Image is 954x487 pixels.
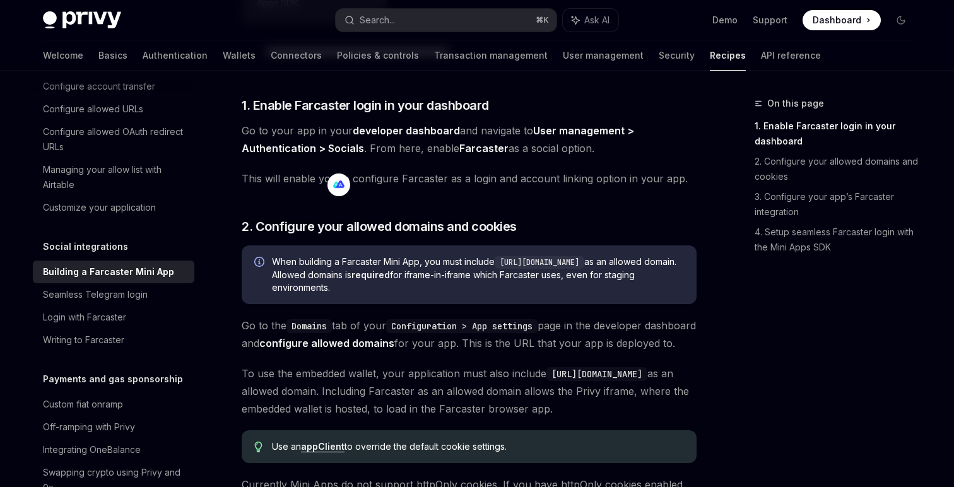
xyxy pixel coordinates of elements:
[43,332,124,348] div: Writing to Farcaster
[659,40,695,71] a: Security
[254,257,267,269] svg: Info
[43,102,143,117] div: Configure allowed URLs
[242,317,697,352] span: Go to the tab of your page in the developer dashboard and for your app. This is the URL that your...
[272,440,684,453] span: Use an to override the default cookie settings.
[271,40,322,71] a: Connectors
[33,158,194,196] a: Managing your allow list with Airtable
[43,287,148,302] div: Seamless Telegram login
[753,14,787,26] a: Support
[813,14,861,26] span: Dashboard
[755,222,921,257] a: 4. Setup seamless Farcaster login with the Mini Apps SDK
[254,442,263,453] svg: Tip
[43,124,187,155] div: Configure allowed OAuth redirect URLs
[891,10,911,30] button: Toggle dark mode
[755,187,921,222] a: 3. Configure your app’s Farcaster integration
[33,306,194,329] a: Login with Farcaster
[242,170,697,187] span: This will enable you to configure Farcaster as a login and account linking option in your app.
[712,14,738,26] a: Demo
[272,255,684,294] span: When building a Farcaster Mini App, you must include as an allowed domain. Allowed domains is for...
[223,40,256,71] a: Wallets
[710,40,746,71] a: Recipes
[563,9,618,32] button: Ask AI
[43,11,121,29] img: dark logo
[336,9,556,32] button: Search...⌘K
[33,416,194,438] a: Off-ramping with Privy
[33,261,194,283] a: Building a Farcaster Mini App
[43,310,126,325] div: Login with Farcaster
[803,10,881,30] a: Dashboard
[43,420,135,435] div: Off-ramping with Privy
[33,438,194,461] a: Integrating OneBalance
[434,40,548,71] a: Transaction management
[43,372,183,387] h5: Payments and gas sponsorship
[43,40,83,71] a: Welcome
[351,269,390,280] strong: required
[143,40,208,71] a: Authentication
[43,397,123,412] div: Custom fiat onramp
[546,367,647,381] code: [URL][DOMAIN_NAME]
[43,264,174,279] div: Building a Farcaster Mini App
[43,239,128,254] h5: Social integrations
[286,319,332,333] code: Domains
[43,442,141,457] div: Integrating OneBalance
[337,40,419,71] a: Policies & controls
[242,218,517,235] span: 2. Configure your allowed domains and cookies
[353,124,460,138] a: developer dashboard
[459,142,509,155] strong: Farcaster
[242,122,697,157] span: Go to your app in your and navigate to . From here, enable as a social option.
[755,116,921,151] a: 1. Enable Farcaster login in your dashboard
[360,13,395,28] div: Search...
[98,40,127,71] a: Basics
[33,329,194,351] a: Writing to Farcaster
[43,162,187,192] div: Managing your allow list with Airtable
[33,283,194,306] a: Seamless Telegram login
[43,200,156,215] div: Customize your application
[242,97,489,114] span: 1. Enable Farcaster login in your dashboard
[301,441,344,452] a: appClient
[755,151,921,187] a: 2. Configure your allowed domains and cookies
[495,256,584,269] code: [URL][DOMAIN_NAME]
[386,319,538,333] code: Configuration > App settings
[536,15,549,25] span: ⌘ K
[242,124,634,155] strong: User management > Authentication > Socials
[33,196,194,219] a: Customize your application
[33,98,194,120] a: Configure allowed URLs
[767,96,824,111] span: On this page
[761,40,821,71] a: API reference
[33,393,194,416] a: Custom fiat onramp
[584,14,609,26] span: Ask AI
[563,40,644,71] a: User management
[259,337,394,350] a: configure allowed domains
[33,120,194,158] a: Configure allowed OAuth redirect URLs
[242,365,697,418] span: To use the embedded wallet, your application must also include as an allowed domain. Including Fa...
